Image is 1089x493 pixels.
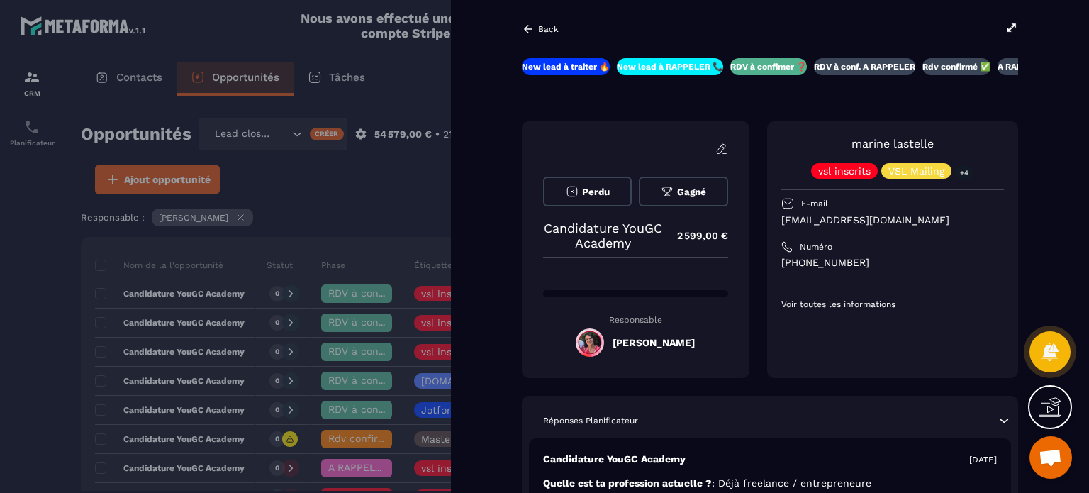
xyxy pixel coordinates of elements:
button: Gagné [639,177,727,206]
p: Réponses Planificateur [543,415,638,426]
p: E-mail [801,198,828,209]
button: Perdu [543,177,632,206]
span: Gagné [677,187,706,197]
p: +4 [955,165,973,180]
p: Candidature YouGC Academy [543,221,663,250]
p: RDV à confimer ❓ [730,61,807,72]
p: [PHONE_NUMBER] [781,256,1004,270]
p: Rdv confirmé ✅ [922,61,990,72]
p: RDV à conf. A RAPPELER [814,61,915,72]
p: 2 599,00 € [663,222,728,250]
div: Ouvrir le chat [1029,436,1072,479]
p: New lead à RAPPELER 📞 [617,61,723,72]
p: VSL Mailing [888,166,944,176]
p: Voir toutes les informations [781,299,1004,310]
p: New lead à traiter 🔥 [522,61,610,72]
span: Perdu [582,187,610,197]
a: marine lastelle [851,137,934,150]
p: Responsable [543,315,728,325]
p: Quelle est ta profession actuelle ? [543,477,997,490]
p: vsl inscrits [818,166,871,176]
h5: [PERSON_NAME] [613,337,695,348]
p: [EMAIL_ADDRESS][DOMAIN_NAME] [781,214,1004,227]
span: : Déjà freelance / entrepreneure [712,477,871,489]
p: Numéro [800,241,832,253]
p: [DATE] [969,454,997,465]
p: Candidature YouGC Academy [543,453,686,466]
p: Back [538,24,559,34]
